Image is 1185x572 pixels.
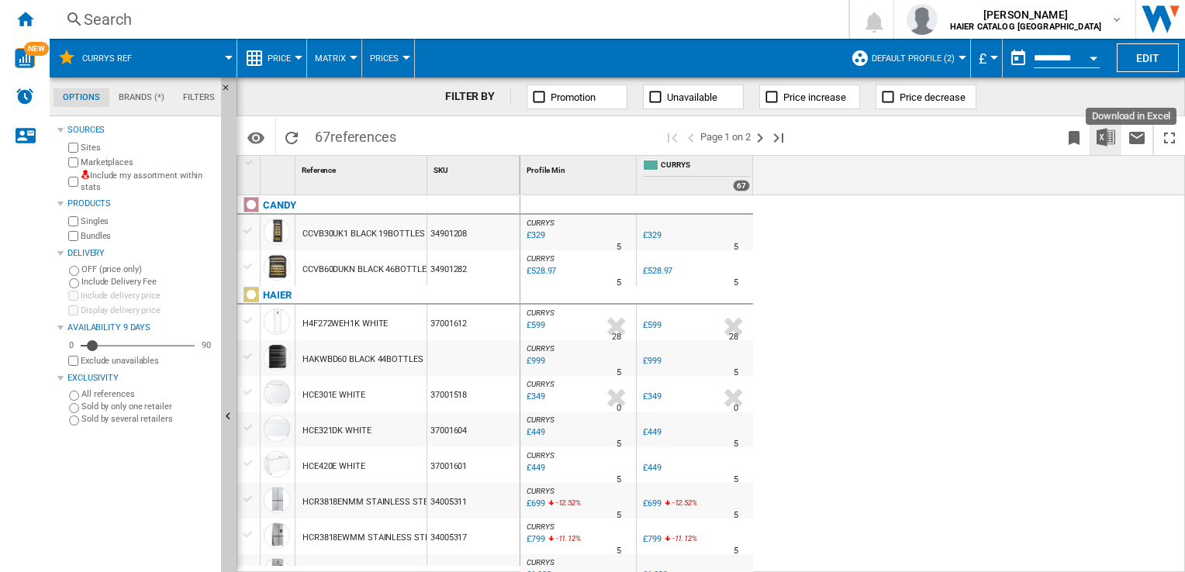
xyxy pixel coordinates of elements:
div: CCVB60DUKN BLACK 46BOTTLES [302,252,431,288]
input: OFF (price only) [69,266,79,276]
button: md-calendar [1003,43,1034,74]
div: £349 [641,389,662,405]
div: Reference Sort None [299,156,427,180]
button: Matrix [315,39,354,78]
md-menu: Currency [971,39,1003,78]
div: Products [67,198,215,210]
div: £449 [641,460,662,476]
button: Default profile (2) [872,39,962,78]
button: Send this report by email [1121,119,1152,155]
div: Exclusivity [67,372,215,384]
div: £528.97 [641,264,672,279]
div: Sort None [264,156,295,180]
div: Profile Min Sort None [523,156,636,180]
span: CURRYS [661,160,750,173]
img: wise-card.svg [15,48,35,68]
input: Include delivery price [68,291,78,301]
label: Sites [81,142,215,153]
div: Search [84,9,808,30]
label: Bundles [81,230,215,242]
div: Sort None [299,156,427,180]
div: £599 [643,320,662,330]
div: £449 [641,425,662,440]
div: £699 [641,496,662,512]
button: Options [240,123,271,151]
span: CURRYS [527,558,554,567]
div: FILTER BY [445,89,511,105]
div: HCE420E WHITE [302,449,365,484]
button: Open calendar [1080,42,1107,70]
div: Last updated : Thursday, 25 September 2025 05:25 [524,532,545,547]
md-tab-item: Options [54,88,109,107]
div: HCR3818EWMM STAINLESS STEEL [302,520,438,556]
div: Sort None [523,156,636,180]
div: Delivery Time : 5 days [617,543,621,559]
input: Singles [68,216,78,226]
div: SKU Sort None [430,156,520,180]
div: Delivery [67,247,215,260]
input: Sold by only one retailer [69,403,79,413]
div: Delivery Time : 5 days [617,365,621,381]
span: Price increase [783,91,846,103]
span: 67 [307,119,404,151]
button: Reload [276,119,307,155]
div: Delivery Time : 5 days [617,436,621,452]
div: £699 [643,498,662,508]
button: Price [268,39,299,78]
label: Marketplaces [81,157,215,168]
div: Delivery Time : 5 days [734,508,738,523]
span: Prices [370,53,399,64]
span: Currys Ref [82,53,132,64]
div: 34901282 [427,250,520,286]
b: HAIER CATALOG [GEOGRAPHIC_DATA] [950,22,1101,32]
div: Currys Ref [57,39,229,78]
div: 37001604 [427,412,520,447]
input: All references [69,391,79,401]
span: Matrix [315,53,346,64]
div: Delivery Time : 28 days [612,329,621,345]
div: HAKWBD60 BLACK 44BOTTLES [302,342,423,377]
button: Hide [221,78,240,105]
span: -11.12 [556,534,575,543]
img: mysite-not-bg-18x18.png [81,170,90,179]
span: CURRYS [527,308,554,317]
span: -12.52 [672,498,692,507]
img: profile.jpg [907,4,938,35]
button: Bookmark this report [1059,119,1090,155]
div: £799 [641,532,662,547]
span: Profile Min [527,166,565,174]
div: 37001601 [427,447,520,483]
div: Last updated : Thursday, 25 September 2025 06:23 [524,353,545,369]
div: Delivery Time : 5 days [617,239,621,255]
i: % [671,496,680,515]
input: Marketplaces [68,157,78,167]
button: Edit [1117,43,1179,72]
i: % [554,496,564,515]
div: Last updated : Thursday, 25 September 2025 05:00 [524,425,545,440]
label: Sold by only one retailer [81,401,215,412]
span: CURRYS [527,415,554,424]
label: Exclude unavailables [81,355,215,367]
label: All references [81,388,215,400]
div: Last updated : Thursday, 25 September 2025 06:31 [524,228,545,243]
div: Click to filter on that brand [263,196,296,215]
div: Availability 9 Days [67,322,215,334]
button: Unavailable [643,84,744,109]
label: Include delivery price [81,290,215,302]
span: SKU [434,166,448,174]
div: Sources [67,124,215,136]
span: CURRYS [527,219,554,227]
md-tab-item: Brands (*) [109,88,174,107]
div: HCE321DK WHITE [302,413,371,449]
span: CURRYS [527,522,554,531]
span: -11.12 [672,534,692,543]
span: -12.52 [556,498,575,507]
md-slider: Availability [81,338,195,353]
div: Last updated : Thursday, 25 September 2025 06:11 [524,389,545,405]
div: HCR3818ENMM STAINLESS STEEL [302,484,437,520]
span: NEW [24,42,49,56]
span: CURRYS [527,380,554,388]
input: Display delivery price [68,356,78,366]
div: CCVB30UK1 BLACK 19BOTTLES [302,216,425,252]
div: 0 [65,339,78,351]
